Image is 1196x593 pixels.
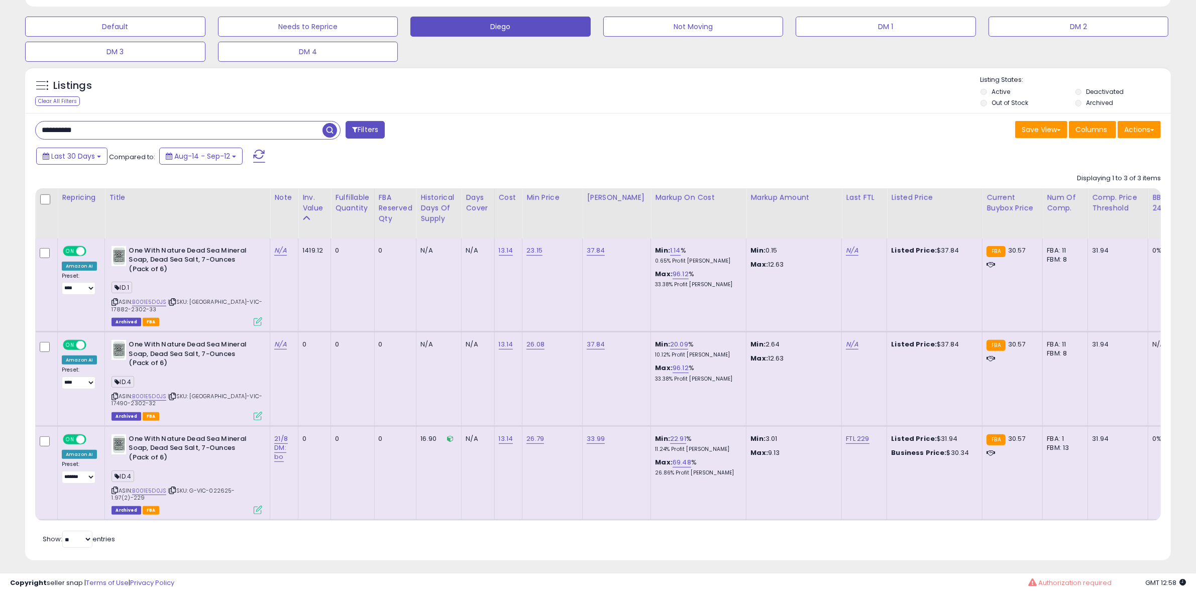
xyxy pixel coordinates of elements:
[499,434,513,444] a: 13.14
[1152,246,1185,255] div: 0%
[132,298,166,306] a: B001E5D0JS
[1069,121,1116,138] button: Columns
[10,578,174,588] div: seller snap | |
[1086,98,1114,107] label: Archived
[62,273,97,295] div: Preset:
[174,151,230,161] span: Aug-14 - Sep-12
[603,17,784,37] button: Not Moving
[670,246,681,256] a: 1.14
[132,392,166,401] a: B001E5D0JS
[379,434,409,443] div: 0
[379,340,409,349] div: 0
[1152,192,1189,213] div: BB Share 24h.
[410,17,591,37] button: Diego
[1047,340,1080,349] div: FBA: 11
[1092,434,1140,443] div: 31.94
[1152,340,1185,349] div: N/A
[36,148,107,165] button: Last 30 Days
[1047,443,1080,452] div: FBM: 13
[655,258,738,265] p: 0.65% Profit [PERSON_NAME]
[670,339,688,349] a: 20.09
[655,246,670,255] b: Min:
[673,269,689,279] a: 96.12
[274,192,294,203] div: Note
[981,75,1171,85] p: Listing States:
[891,246,937,255] b: Listed Price:
[62,192,100,203] div: Repricing
[891,340,974,349] div: $37.84
[1038,578,1112,587] span: Authorization required
[466,192,490,213] div: Days Cover
[112,412,141,421] span: Listings that have been deleted from Seller Central
[274,434,288,462] a: 21/8 DM: bo
[1077,174,1161,183] div: Displaying 1 to 3 of 3 items
[846,434,869,444] a: FTL 229
[112,434,126,454] img: 41+vRW06s6L._SL40_.jpg
[655,192,742,203] div: Markup on Cost
[62,461,97,484] div: Preset:
[159,148,243,165] button: Aug-14 - Sep-12
[62,262,97,271] div: Amazon AI
[655,340,738,359] div: %
[526,246,542,256] a: 23.15
[891,246,974,255] div: $37.84
[10,578,47,587] strong: Copyright
[796,17,976,37] button: DM 1
[655,339,670,349] b: Min:
[750,192,837,203] div: Markup Amount
[987,192,1038,213] div: Current Buybox Price
[587,434,605,444] a: 33.99
[129,434,251,465] b: One With Nature Dead Sea Mineral Soap, Dead Sea Salt, 7-Ounces (Pack of 6)
[109,152,155,162] span: Compared to:
[346,121,385,139] button: Filters
[651,188,746,239] th: The percentage added to the cost of goods (COGS) that forms the calculator for Min & Max prices.
[130,578,174,587] a: Privacy Policy
[466,434,486,443] div: N/A
[53,79,92,93] h5: Listings
[112,376,134,388] span: ID.4
[62,367,97,389] div: Preset:
[750,448,834,457] p: 9.13
[218,17,398,37] button: Needs to Reprice
[112,434,262,514] div: ASIN:
[466,246,486,255] div: N/A
[587,339,605,349] a: 37.84
[143,318,160,326] span: FBA
[673,457,691,467] a: 69.48
[1086,87,1124,96] label: Deactivated
[143,506,160,515] span: FBA
[891,339,937,349] b: Listed Price:
[85,435,101,443] span: OFF
[750,448,768,457] strong: Max:
[750,339,766,349] strong: Min:
[499,192,518,203] div: Cost
[655,434,670,443] b: Min:
[302,192,327,213] div: Inv. value
[335,340,366,349] div: 0
[112,470,134,482] span: ID.4
[129,246,251,277] b: One With Nature Dead Sea Mineral Soap, Dead Sea Salt, 7-Ounces (Pack of 6)
[891,434,974,443] div: $31.94
[655,469,738,477] p: 26.86% Profit [PERSON_NAME]
[587,192,646,203] div: [PERSON_NAME]
[992,98,1028,107] label: Out of Stock
[750,353,768,363] strong: Max:
[62,355,97,365] div: Amazon AI
[112,506,141,515] span: Listings that have been deleted from Seller Central
[1092,192,1144,213] div: Comp. Price Threshold
[420,340,454,349] div: N/A
[85,247,101,255] span: OFF
[992,87,1010,96] label: Active
[1047,349,1080,358] div: FBM: 8
[1047,192,1083,213] div: Num of Comp.
[655,457,673,467] b: Max:
[62,450,97,459] div: Amazon AI
[989,17,1169,37] button: DM 2
[302,434,323,443] div: 0
[842,188,887,239] th: CSV column name: cust_attr_4_Last FTL
[25,42,205,62] button: DM 3
[112,340,262,419] div: ASIN:
[655,446,738,453] p: 11.24% Profit [PERSON_NAME]
[891,448,974,457] div: $30.34
[1092,340,1140,349] div: 31.94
